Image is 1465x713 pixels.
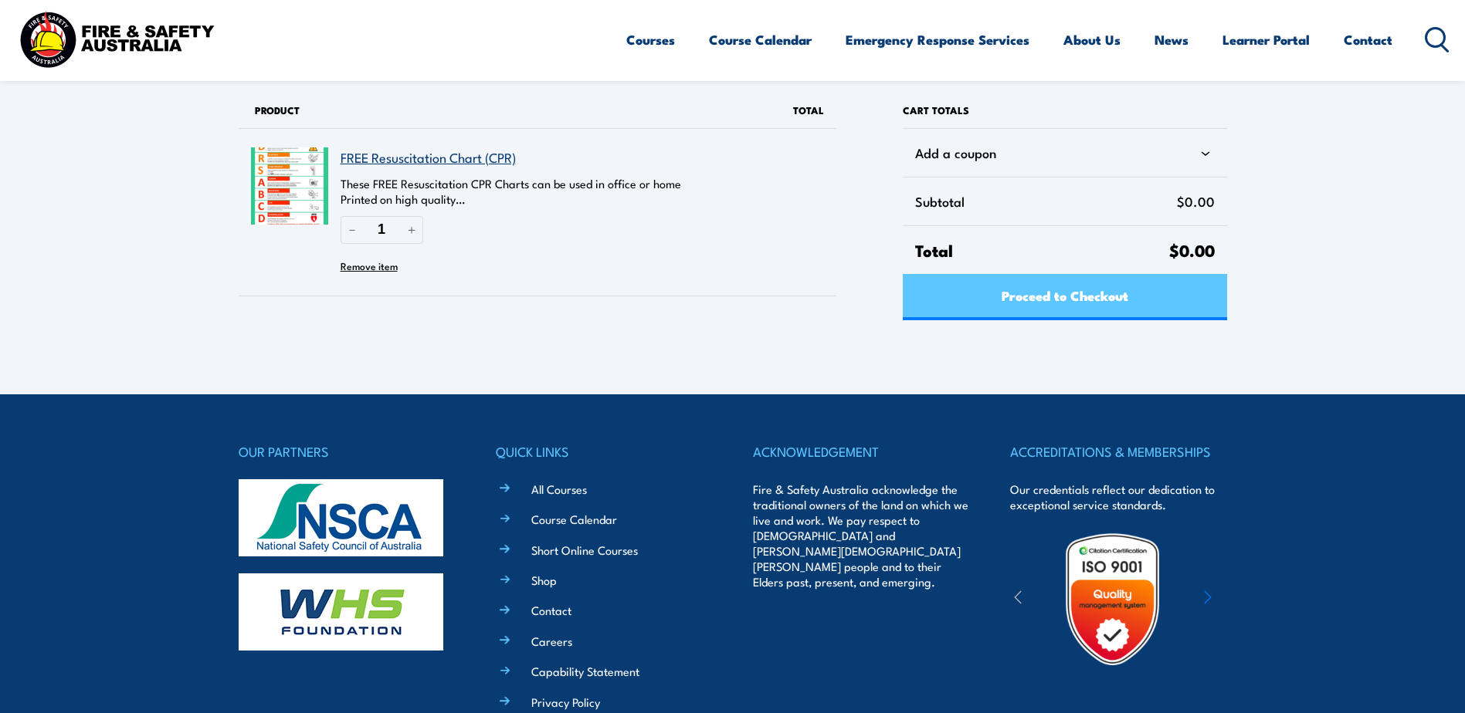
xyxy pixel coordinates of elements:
span: $0.00 [1169,237,1215,262]
span: Total [793,103,824,117]
a: Privacy Policy [531,694,600,710]
p: Our credentials reflect our dedication to exceptional service standards. [1010,482,1226,512]
p: Fire & Safety Australia acknowledge the traditional owners of the land on which we live and work.... [753,482,969,590]
a: Contact [531,602,571,618]
a: News [1155,19,1189,60]
button: Increase quantity of FREE Resuscitation Chart (CPR) [400,216,423,243]
span: Product [255,103,300,117]
a: Proceed to Checkout [903,274,1226,320]
button: Remove FREE Resuscitation Chart (CPR) from cart [341,254,398,277]
h4: ACKNOWLEDGEMENT [753,441,969,462]
a: About Us [1063,19,1121,60]
img: whs-logo-footer [239,573,443,650]
img: FREE Resuscitation Chart - What are the 7 steps to CPR? [251,147,328,225]
a: Learner Portal [1223,19,1310,60]
a: Short Online Courses [531,542,638,558]
img: ewpa-logo [1181,573,1315,626]
button: Reduce quantity of FREE Resuscitation Chart (CPR) [341,216,364,243]
img: Untitled design (19) [1045,532,1180,667]
div: Add a coupon [915,141,1214,164]
p: These FREE Resuscitation CPR Charts can be used in office or home Printed on high quality… [341,176,747,207]
a: Shop [531,572,557,588]
a: Capability Statement [531,663,639,679]
span: Total [915,238,1168,262]
a: Contact [1344,19,1392,60]
a: FREE Resuscitation Chart (CPR) [341,147,516,167]
a: Course Calendar [709,19,812,60]
a: Careers [531,633,572,649]
span: Subtotal [915,190,1176,213]
span: Proceed to Checkout [1002,275,1128,316]
a: Course Calendar [531,511,617,527]
h4: QUICK LINKS [496,441,712,462]
h4: OUR PARTNERS [239,441,455,462]
h4: ACCREDITATIONS & MEMBERSHIPS [1010,441,1226,462]
a: Emergency Response Services [846,19,1029,60]
a: Courses [626,19,675,60]
span: $0.00 [1177,190,1215,213]
img: nsca-logo-footer [239,479,443,556]
input: Quantity of FREE Resuscitation Chart (CPR) in your cart. [364,216,400,243]
a: All Courses [531,481,587,497]
h2: Cart totals [903,93,1226,128]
